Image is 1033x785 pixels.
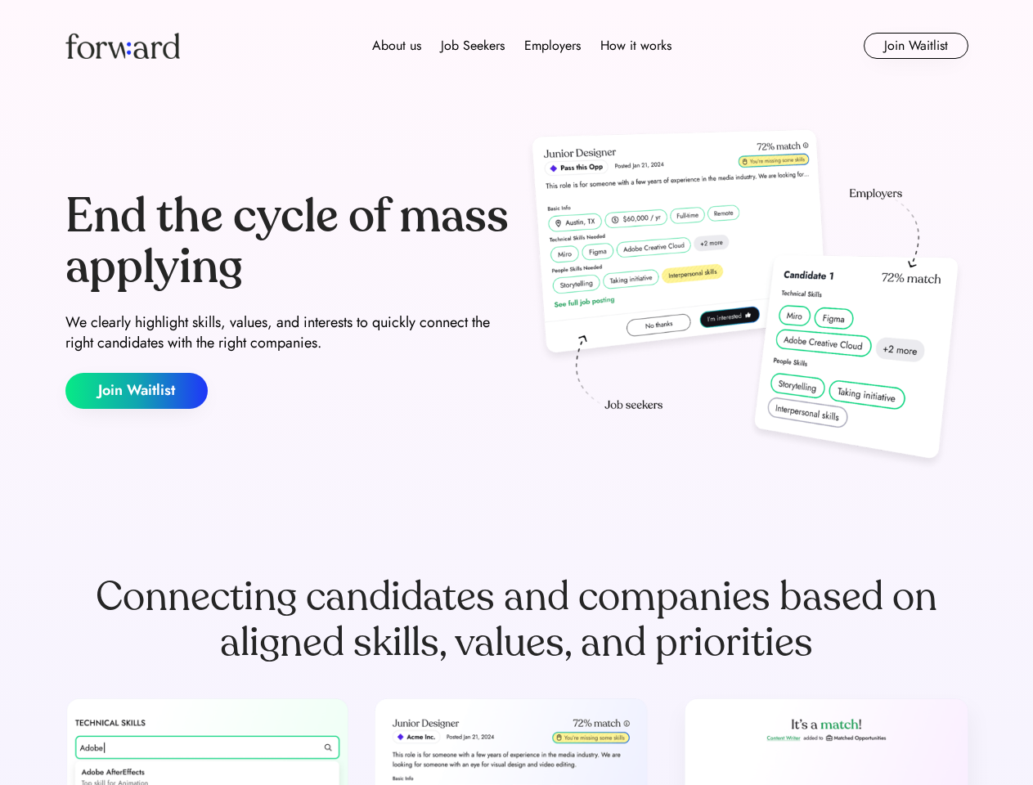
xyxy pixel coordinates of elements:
img: hero-image.png [523,124,968,476]
div: How it works [600,36,671,56]
div: Connecting candidates and companies based on aligned skills, values, and priorities [65,574,968,666]
div: About us [372,36,421,56]
button: Join Waitlist [65,373,208,409]
div: Employers [524,36,581,56]
div: Job Seekers [441,36,505,56]
div: End the cycle of mass applying [65,191,510,292]
img: Forward logo [65,33,180,59]
div: We clearly highlight skills, values, and interests to quickly connect the right candidates with t... [65,312,510,353]
button: Join Waitlist [864,33,968,59]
